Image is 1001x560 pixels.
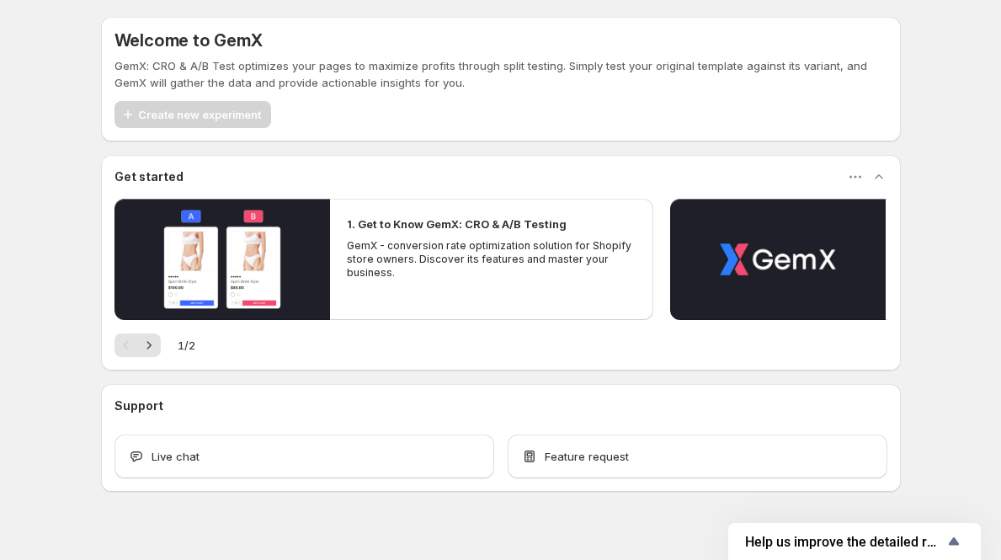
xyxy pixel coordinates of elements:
[347,216,567,232] h2: 1. Get to Know GemX: CRO & A/B Testing
[178,337,195,354] span: 1 / 2
[114,57,887,91] p: GemX: CRO & A/B Test optimizes your pages to maximize profits through split testing. Simply test ...
[745,534,944,550] span: Help us improve the detailed report for A/B campaigns
[114,30,263,51] h5: Welcome to GemX
[114,199,330,320] button: Play video
[347,239,636,280] p: GemX - conversion rate optimization solution for Shopify store owners. Discover its features and ...
[114,168,184,185] h3: Get started
[545,448,629,465] span: Feature request
[745,531,964,552] button: Show survey - Help us improve the detailed report for A/B campaigns
[152,448,200,465] span: Live chat
[114,333,161,357] nav: Pagination
[137,333,161,357] button: Next
[670,199,886,320] button: Play video
[114,397,163,414] h3: Support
